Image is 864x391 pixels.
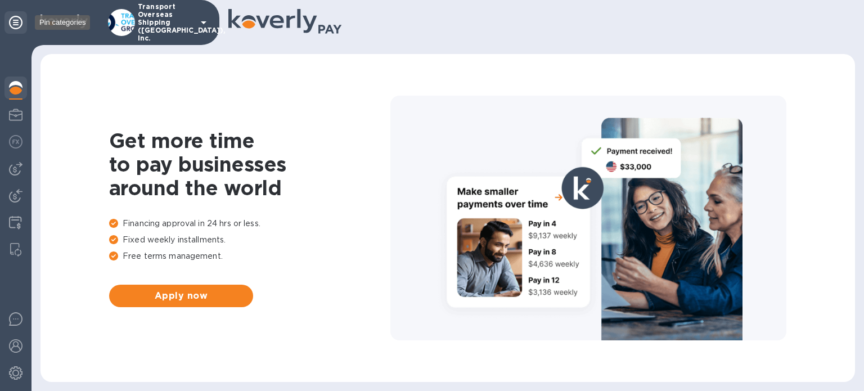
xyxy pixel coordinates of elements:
[40,15,88,28] img: Logo
[9,216,22,230] img: Credit hub
[9,135,22,149] img: Foreign exchange
[109,250,390,262] p: Free terms management.
[118,289,244,303] span: Apply now
[109,285,253,307] button: Apply now
[109,234,390,246] p: Fixed weekly installments.
[109,218,390,230] p: Financing approval in 24 hrs or less.
[109,129,390,200] h1: Get more time to pay businesses around the world
[9,108,22,122] img: My Profile
[138,3,194,42] p: Transport Overseas Shipping ([GEOGRAPHIC_DATA]), Inc.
